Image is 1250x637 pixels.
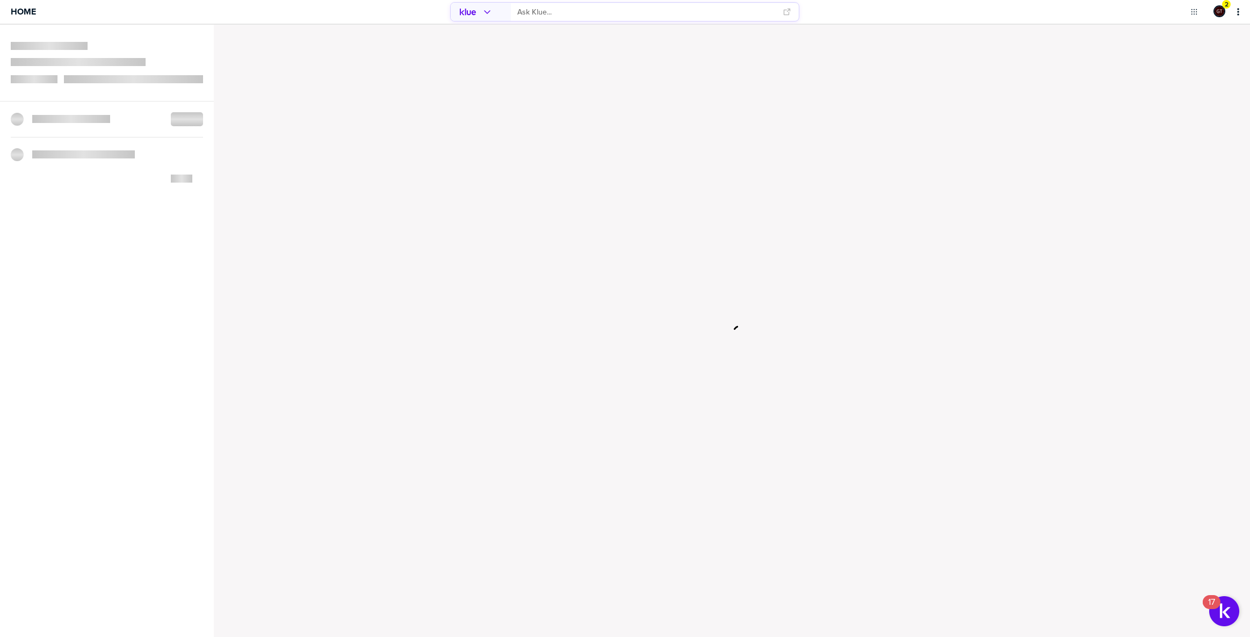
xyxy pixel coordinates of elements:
[1189,6,1200,17] button: Open Drop
[517,3,776,21] input: Ask Klue...
[1213,5,1225,17] div: Graham Tutti
[1215,6,1224,16] img: ee1355cada6433fc92aa15fbfe4afd43-sml.png
[11,7,36,16] span: Home
[1208,602,1215,616] div: 17
[1225,1,1229,9] span: 2
[1209,596,1239,626] button: Open Resource Center, 17 new notifications
[1212,4,1226,18] a: Edit Profile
